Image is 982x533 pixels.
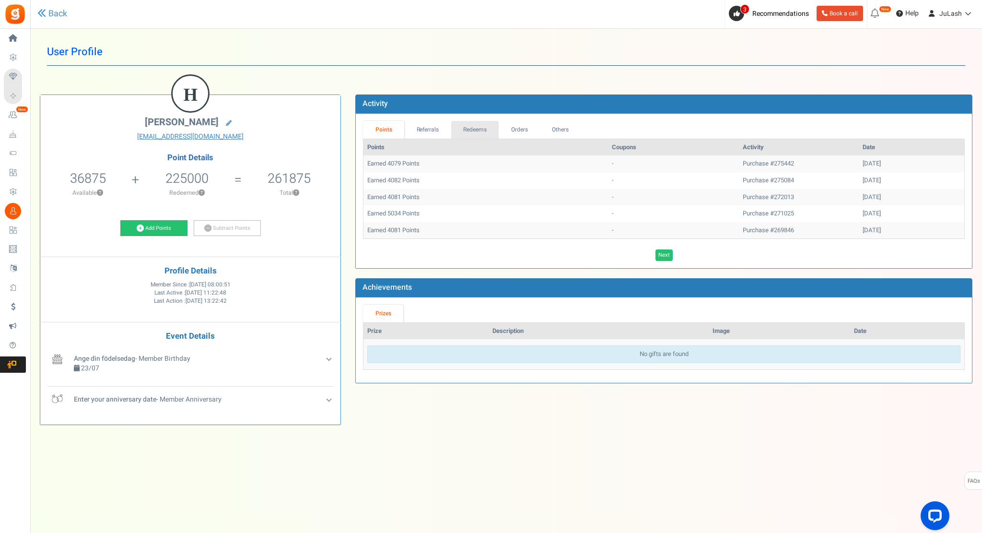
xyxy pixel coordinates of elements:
th: Prize [363,323,489,340]
b: Ange din födelsedag [74,354,135,364]
a: Orders [499,121,540,139]
h1: User Profile [47,38,965,66]
td: - [608,172,739,189]
a: Redeems [451,121,499,139]
h4: Profile Details [47,267,333,276]
a: Add Points [120,220,187,237]
td: Purchase #272013 [739,189,859,206]
th: Activity [739,139,859,156]
a: Help [892,6,923,21]
span: Last Action : [154,297,227,305]
a: New [4,107,26,123]
h4: Event Details [47,332,333,341]
span: [DATE] 08:00:51 [189,281,231,289]
span: - Member Anniversary [74,394,222,404]
a: 3 Recommendations [729,6,813,21]
div: [DATE] [863,176,960,185]
div: [DATE] [863,193,960,202]
em: New [16,106,28,113]
td: - [608,155,739,172]
th: Date [859,139,964,156]
span: Member Since : [151,281,231,289]
th: Coupons [608,139,739,156]
h5: 261875 [268,171,311,186]
span: Help [903,9,919,18]
td: Earned 4082 Points [363,172,608,189]
h5: 225000 [165,171,209,186]
h4: Point Details [40,154,340,162]
button: ? [293,190,299,196]
td: - [608,222,739,239]
div: No gifts are found [367,345,960,363]
span: 3 [740,4,749,14]
a: Next [655,249,673,261]
span: 36875 [70,169,106,188]
p: Redeemed [140,189,234,197]
th: Date [850,323,964,340]
figcaption: H [173,76,208,113]
th: Image [709,323,850,340]
span: [DATE] 13:22:42 [186,297,227,305]
td: Earned 4081 Points [363,222,608,239]
div: [DATE] [863,159,960,168]
b: Activity [362,98,388,109]
p: Available [45,189,131,197]
a: Prizes [363,305,403,322]
div: [DATE] [863,209,960,218]
span: [PERSON_NAME] [145,115,219,129]
td: Purchase #269846 [739,222,859,239]
td: Earned 5034 Points [363,205,608,222]
span: Last Active : [154,289,226,297]
span: - Member Birthday [74,354,190,364]
th: Description [489,323,709,340]
td: Purchase #271025 [739,205,859,222]
b: Enter your anniversary date [74,394,156,404]
a: [EMAIL_ADDRESS][DOMAIN_NAME] [47,132,333,142]
td: - [608,189,739,206]
td: - [608,205,739,222]
td: Purchase #275084 [739,172,859,189]
p: Total [243,189,336,197]
td: Purchase #275442 [739,155,859,172]
button: ? [199,190,205,196]
button: ? [97,190,103,196]
td: Earned 4081 Points [363,189,608,206]
a: Referrals [404,121,451,139]
th: Points [363,139,608,156]
span: JuLash [939,9,962,19]
a: Subtract Points [194,220,261,237]
span: FAQs [967,472,980,490]
em: New [879,6,891,12]
span: Recommendations [752,9,809,19]
a: Others [540,121,581,139]
div: [DATE] [863,226,960,235]
a: Points [363,121,404,139]
img: Gratisfaction [4,3,26,25]
b: Achievements [362,282,412,293]
span: 23/07 [81,363,99,373]
span: [DATE] 11:22:48 [185,289,226,297]
td: Earned 4079 Points [363,155,608,172]
a: Book a call [817,6,863,21]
